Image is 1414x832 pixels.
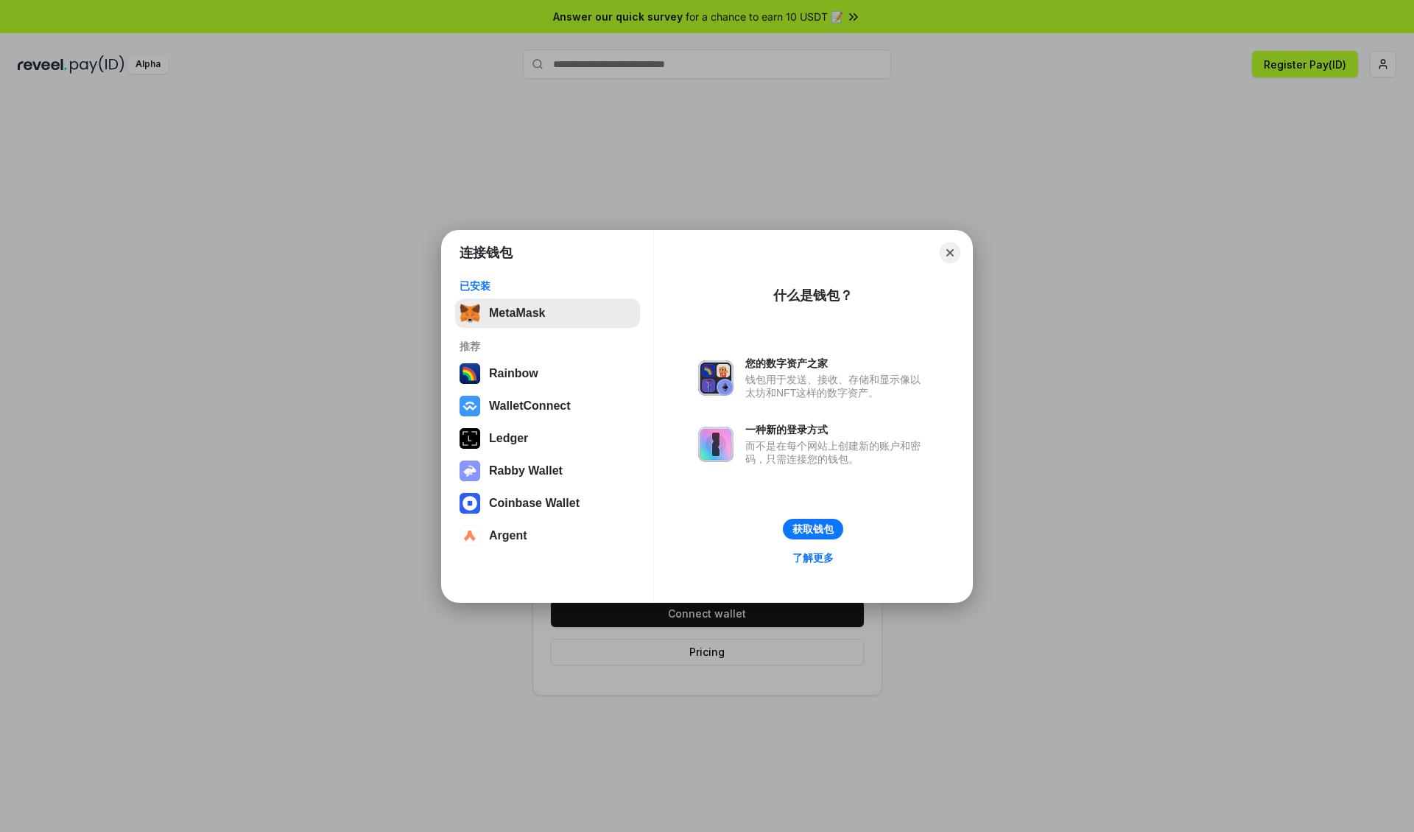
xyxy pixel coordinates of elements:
[460,244,513,262] h1: 连接钱包
[745,357,928,370] div: 您的数字资产之家
[773,287,853,304] div: 什么是钱包？
[698,360,734,396] img: svg+xml,%3Csvg%20xmlns%3D%22http%3A%2F%2Fwww.w3.org%2F2000%2Fsvg%22%20fill%3D%22none%22%20viewBox...
[460,525,480,546] img: svg+xml,%3Csvg%20width%3D%2228%22%20height%3D%2228%22%20viewBox%3D%220%200%2028%2028%22%20fill%3D...
[489,529,527,542] div: Argent
[489,464,563,478] div: Rabby Wallet
[489,432,528,445] div: Ledger
[489,399,571,413] div: WalletConnect
[792,551,834,564] div: 了解更多
[489,307,545,320] div: MetaMask
[460,303,480,324] img: svg+xml,%3Csvg%20fill%3D%22none%22%20height%3D%2233%22%20viewBox%3D%220%200%2035%2033%22%20width%...
[460,340,636,353] div: 推荐
[455,298,640,328] button: MetaMask
[940,242,960,263] button: Close
[455,391,640,421] button: WalletConnect
[460,428,480,449] img: svg+xml,%3Csvg%20xmlns%3D%22http%3A%2F%2Fwww.w3.org%2F2000%2Fsvg%22%20width%3D%2228%22%20height%3...
[460,363,480,384] img: svg+xml,%3Csvg%20width%3D%22120%22%20height%3D%22120%22%20viewBox%3D%220%200%20120%20120%22%20fil...
[460,461,480,481] img: svg+xml,%3Csvg%20xmlns%3D%22http%3A%2F%2Fwww.w3.org%2F2000%2Fsvg%22%20fill%3D%22none%22%20viewBox...
[460,493,480,514] img: svg+xml,%3Csvg%20width%3D%2228%22%20height%3D%2228%22%20viewBox%3D%220%200%2028%2028%22%20fill%3D...
[745,373,928,399] div: 钱包用于发送、接收、存储和显示像以太坊和NFT这样的数字资产。
[455,489,640,518] button: Coinbase Wallet
[784,548,843,567] a: 了解更多
[745,439,928,466] div: 而不是在每个网站上创建新的账户和密码，只需连接您的钱包。
[792,522,834,536] div: 获取钱包
[783,519,843,539] button: 获取钱包
[489,367,538,380] div: Rainbow
[745,423,928,436] div: 一种新的登录方式
[698,427,734,462] img: svg+xml,%3Csvg%20xmlns%3D%22http%3A%2F%2Fwww.w3.org%2F2000%2Fsvg%22%20fill%3D%22none%22%20viewBox...
[460,279,636,293] div: 已安装
[455,424,640,453] button: Ledger
[455,456,640,486] button: Rabby Wallet
[455,521,640,550] button: Argent
[460,396,480,416] img: svg+xml,%3Csvg%20width%3D%2228%22%20height%3D%2228%22%20viewBox%3D%220%200%2028%2028%22%20fill%3D...
[489,497,580,510] div: Coinbase Wallet
[455,359,640,388] button: Rainbow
